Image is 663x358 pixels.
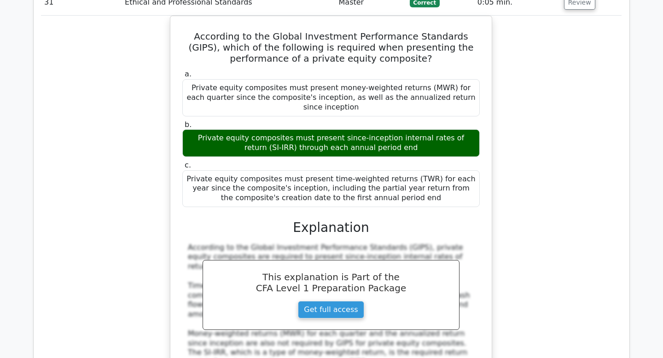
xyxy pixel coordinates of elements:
[182,129,480,157] div: Private equity composites must present since-inception internal rates of return (SI-IRR) through ...
[188,220,474,236] h3: Explanation
[181,31,481,64] h5: According to the Global Investment Performance Standards (GIPS), which of the following is requir...
[185,69,192,78] span: a.
[182,79,480,116] div: Private equity composites must present money-weighted returns (MWR) for each quarter since the co...
[185,161,191,169] span: c.
[182,170,480,207] div: Private equity composites must present time-weighted returns (TWR) for each year since the compos...
[185,120,192,129] span: b.
[298,301,364,318] a: Get full access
